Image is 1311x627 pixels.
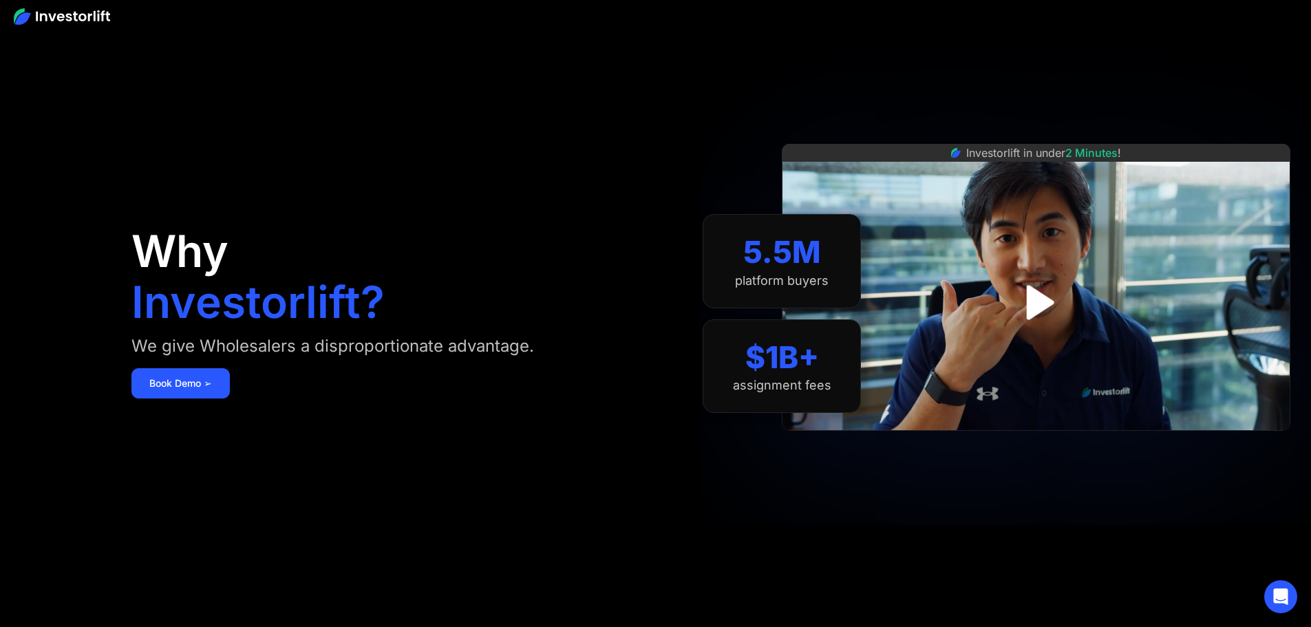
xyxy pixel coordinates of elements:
div: We give Wholesalers a disproportionate advantage. [131,335,534,357]
iframe: Customer reviews powered by Trustpilot [933,438,1140,454]
a: open lightbox [1005,272,1067,333]
a: Book Demo ➢ [131,368,230,398]
div: assignment fees [733,378,831,393]
div: platform buyers [735,273,829,288]
div: $1B+ [745,339,819,376]
h1: Why [131,229,228,273]
div: Open Intercom Messenger [1264,580,1297,613]
div: Investorlift in under ! [966,145,1121,161]
div: 5.5M [743,234,821,270]
span: 2 Minutes [1065,146,1118,160]
h1: Investorlift? [131,280,385,324]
